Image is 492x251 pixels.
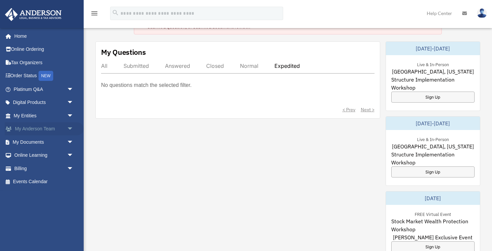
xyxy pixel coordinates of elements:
a: My Anderson Teamarrow_drop_down [5,122,84,136]
div: Live & In-Person [412,60,454,68]
span: arrow_drop_down [67,96,80,110]
span: arrow_drop_down [67,162,80,175]
span: arrow_drop_down [67,122,80,136]
a: Sign Up [391,166,475,177]
div: Live & In-Person [412,135,454,142]
a: menu [90,12,98,17]
a: Tax Organizers [5,56,84,69]
a: Home [5,29,80,43]
a: Online Ordering [5,43,84,56]
span: arrow_drop_down [67,109,80,123]
div: [DATE]-[DATE] [386,42,480,55]
a: Sign Up [391,92,475,103]
div: Closed [206,62,224,69]
div: NEW [38,71,53,81]
a: My Documentsarrow_drop_down [5,135,84,149]
span: arrow_drop_down [67,83,80,96]
i: menu [90,9,98,17]
div: Submitted [124,62,149,69]
span: arrow_drop_down [67,135,80,149]
a: Online Learningarrow_drop_down [5,149,84,162]
span: Structure Implementation Workshop [391,150,475,166]
div: Expedited [274,62,300,69]
a: Digital Productsarrow_drop_down [5,96,84,109]
div: Normal [240,62,258,69]
a: Order StatusNEW [5,69,84,83]
img: Anderson Advisors Platinum Portal [3,8,64,21]
a: Events Calendar [5,175,84,189]
span: arrow_drop_down [67,149,80,162]
span: [GEOGRAPHIC_DATA], [US_STATE] [392,142,474,150]
i: search [112,9,119,16]
img: User Pic [477,8,487,18]
div: [DATE]-[DATE] [386,117,480,130]
span: Structure Implementation Workshop [391,76,475,92]
div: FREE Virtual Event [409,210,457,217]
span: [PERSON_NAME] Exclusive Event [393,233,473,241]
a: Billingarrow_drop_down [5,162,84,175]
a: Platinum Q&Aarrow_drop_down [5,83,84,96]
div: All [101,62,107,69]
a: My Entitiesarrow_drop_down [5,109,84,122]
p: No questions match the selected filter. [101,81,191,90]
div: My Questions [101,47,146,57]
div: [DATE] [386,192,480,205]
div: Answered [165,62,190,69]
span: [GEOGRAPHIC_DATA], [US_STATE] [392,68,474,76]
span: Stock Market Wealth Protection Workshop [391,217,475,233]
